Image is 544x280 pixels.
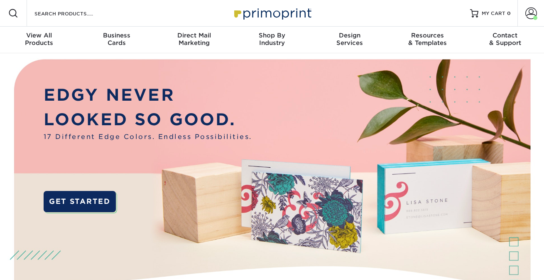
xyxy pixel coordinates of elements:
span: MY CART [482,10,505,17]
input: SEARCH PRODUCTS..... [34,8,115,18]
span: Shop By [233,32,311,39]
a: BusinessCards [78,27,155,53]
a: GET STARTED [44,191,116,213]
span: Contact [466,32,544,39]
img: Primoprint [230,4,314,22]
div: Services [311,32,389,47]
span: 0 [507,10,511,16]
p: EDGY NEVER [44,83,252,107]
div: & Templates [389,32,466,47]
a: Shop ByIndustry [233,27,311,53]
p: LOOKED SO GOOD. [44,107,252,132]
span: Resources [389,32,466,39]
a: Contact& Support [466,27,544,53]
span: 17 Different Edge Colors. Endless Possibilities. [44,132,252,142]
span: Business [78,32,155,39]
div: Marketing [155,32,233,47]
span: Design [311,32,389,39]
div: & Support [466,32,544,47]
a: DesignServices [311,27,389,53]
span: Direct Mail [155,32,233,39]
div: Cards [78,32,155,47]
a: Direct MailMarketing [155,27,233,53]
div: Industry [233,32,311,47]
a: Resources& Templates [389,27,466,53]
